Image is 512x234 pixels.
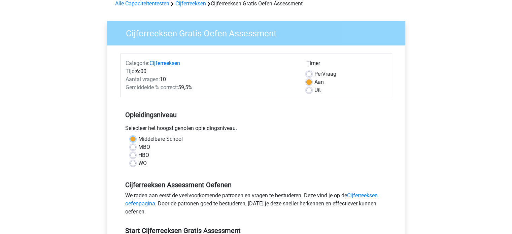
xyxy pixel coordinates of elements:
[126,68,136,74] span: Tijd:
[138,159,147,167] label: WO
[314,70,336,78] label: Vraag
[126,84,178,91] span: Gemiddelde % correct:
[126,60,149,66] span: Categorie:
[125,181,387,189] h5: Cijferreeksen Assessment Oefenen
[149,60,180,66] a: Cijferreeksen
[121,83,301,92] div: 59,5%
[314,86,321,94] label: Uit
[306,59,387,70] div: Timer
[126,76,160,82] span: Aantal vragen:
[138,135,183,143] label: Middelbare School
[314,71,322,77] span: Per
[314,78,324,86] label: Aan
[175,0,206,7] a: Cijferreeksen
[138,151,149,159] label: HBO
[121,67,301,75] div: 6:00
[138,143,150,151] label: MBO
[115,0,169,7] a: Alle Capaciteitentesten
[120,124,392,135] div: Selecteer het hoogst genoten opleidingsniveau.
[120,192,392,219] div: We raden aan eerst de veelvoorkomende patronen en vragen te bestuderen. Deze vind je op de . Door...
[118,26,400,39] h3: Cijferreeksen Gratis Oefen Assessment
[125,108,387,122] h5: Opleidingsniveau
[121,75,301,83] div: 10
